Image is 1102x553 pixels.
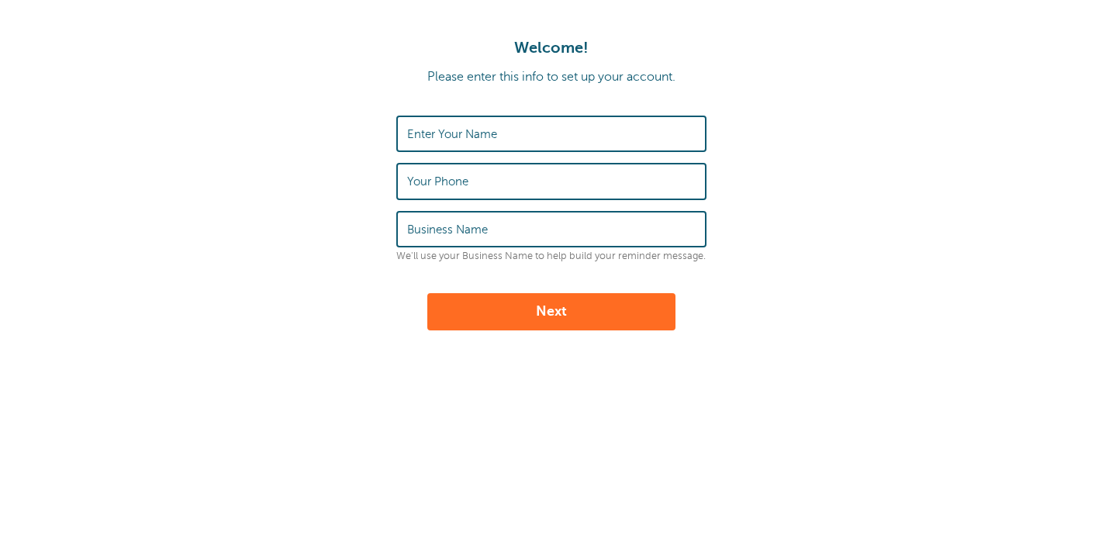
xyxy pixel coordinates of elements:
[407,175,468,188] label: Your Phone
[16,70,1086,85] p: Please enter this info to set up your account.
[407,127,497,141] label: Enter Your Name
[407,223,488,237] label: Business Name
[396,251,706,262] p: We'll use your Business Name to help build your reminder message.
[16,39,1086,57] h1: Welcome!
[427,293,675,330] button: Next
